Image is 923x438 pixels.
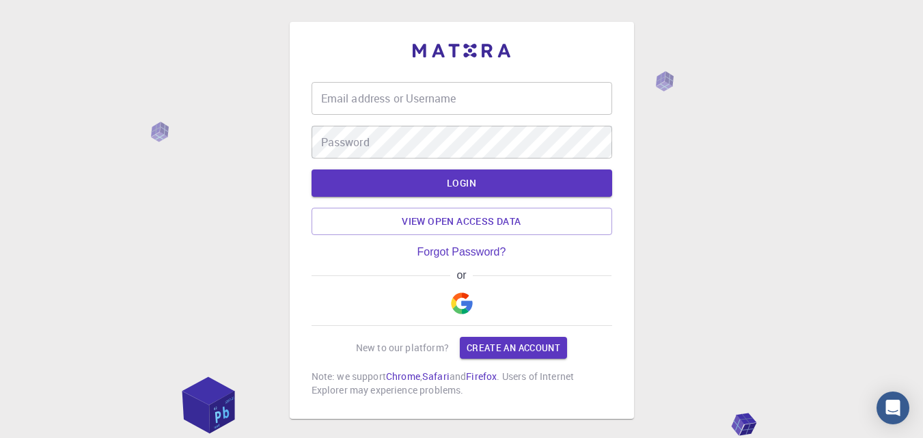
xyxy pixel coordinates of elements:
a: Forgot Password? [417,246,506,258]
a: View open access data [312,208,612,235]
p: Note: we support , and . Users of Internet Explorer may experience problems. [312,370,612,397]
a: Chrome [386,370,420,383]
span: or [450,269,473,282]
img: Google [451,292,473,314]
p: New to our platform? [356,341,449,355]
button: LOGIN [312,169,612,197]
a: Firefox [466,370,497,383]
div: Open Intercom Messenger [877,392,909,424]
a: Safari [422,370,450,383]
a: Create an account [460,337,567,359]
